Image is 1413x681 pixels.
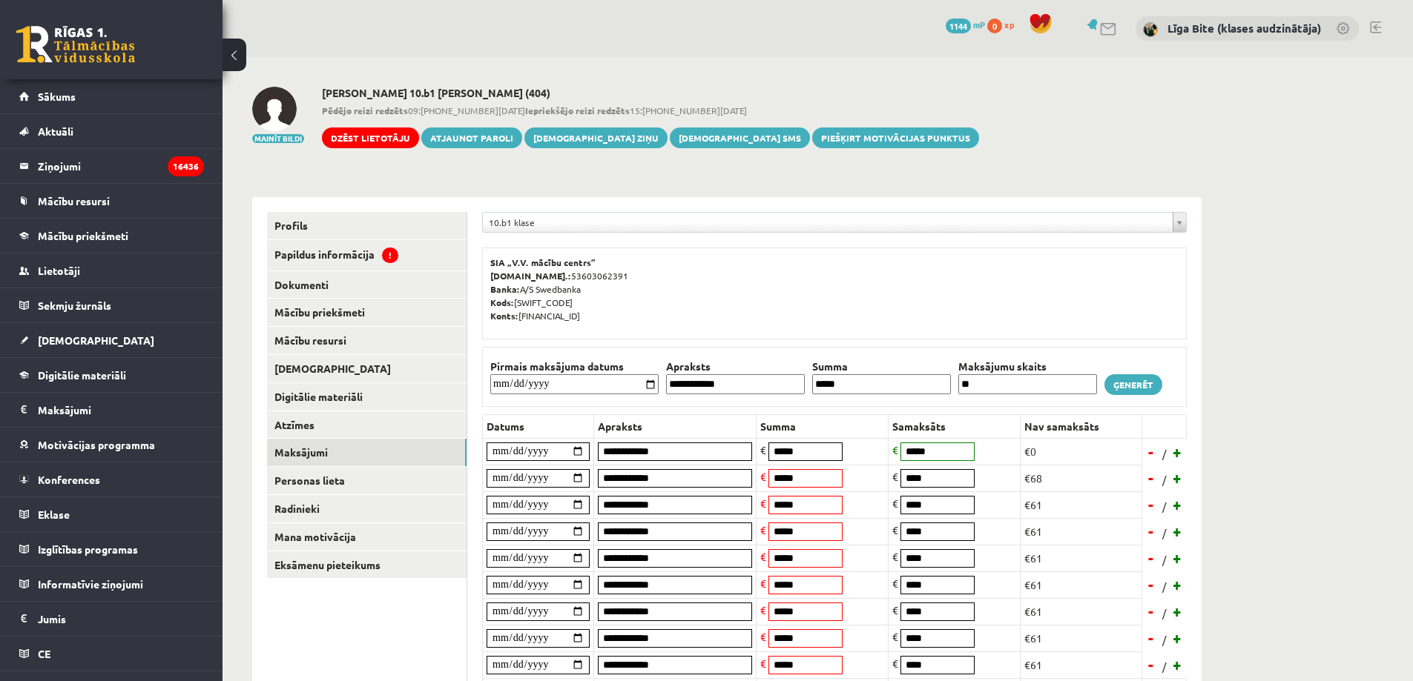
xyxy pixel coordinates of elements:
span: € [760,470,766,483]
span: / [1161,472,1168,488]
span: € [892,630,898,643]
span: 0 [987,19,1002,33]
th: Apraksts [594,414,757,438]
b: Konts: [490,310,518,322]
a: - [1144,627,1159,649]
a: Dzēst lietotāju [322,127,419,148]
a: CE [19,637,204,671]
span: € [760,523,766,537]
a: - [1144,574,1159,596]
span: mP [973,19,985,30]
a: Profils [267,212,467,239]
a: + [1170,467,1185,489]
span: / [1161,446,1168,462]
a: Papildus informācija! [267,240,467,270]
span: 09:[PHONE_NUMBER][DATE] 15:[PHONE_NUMBER][DATE] [322,104,979,117]
span: € [892,550,898,563]
a: Mācību resursi [19,184,204,218]
img: Līga Bite (klases audzinātāja) [1143,22,1158,37]
span: 1144 [946,19,971,33]
a: Līga Bite (klases audzinātāja) [1167,21,1321,36]
span: € [760,657,766,670]
th: Summa [757,414,889,438]
a: Izglītības programas [19,532,204,566]
a: Maksājumi [267,439,467,466]
a: Dokumenti [267,271,467,299]
a: [DEMOGRAPHIC_DATA] [267,355,467,382]
b: SIA „V.V. mācību centrs” [490,256,596,268]
a: Piešķirt motivācijas punktus [812,127,979,148]
a: Maksājumi [19,393,204,427]
b: Pēdējo reizi redzēts [322,104,408,116]
span: € [892,577,898,590]
span: Jumis [38,612,66,625]
p: 53603062391 A/S Swedbanka [SWIFT_CODE] [FINANCIAL_ID] [490,256,1179,322]
td: €68 [1021,465,1142,491]
a: Sākums [19,79,204,113]
a: Jumis [19,602,204,636]
td: €61 [1021,598,1142,625]
a: Ziņojumi16436 [19,149,204,183]
a: Aktuāli [19,114,204,148]
a: 10.b1 klase [483,213,1186,232]
a: - [1144,547,1159,569]
a: Eksāmenu pieteikums [267,551,467,579]
span: Mācību resursi [38,194,110,207]
th: Datums [483,414,594,438]
span: € [760,550,766,563]
a: Sekmju žurnāls [19,288,204,322]
span: Sekmju žurnāls [38,299,111,312]
a: 1144 mP [946,19,985,30]
span: € [892,496,898,510]
span: / [1161,499,1168,514]
span: / [1161,605,1168,621]
span: 10.b1 klase [489,213,1167,232]
a: [DEMOGRAPHIC_DATA] SMS [670,127,810,148]
span: / [1161,525,1168,541]
a: - [1144,467,1159,489]
h2: [PERSON_NAME] 10.b1 [PERSON_NAME] (404) [322,87,979,99]
a: + [1170,547,1185,569]
th: Apraksts [662,359,808,374]
a: Digitālie materiāli [19,358,204,392]
a: - [1144,654,1159,676]
span: CE [38,647,50,660]
span: Aktuāli [38,124,73,138]
span: € [760,577,766,590]
a: Radinieki [267,495,467,522]
span: ! [382,248,398,263]
a: Motivācijas programma [19,428,204,462]
th: Pirmais maksājuma datums [487,359,662,374]
a: - [1144,600,1159,622]
a: Ģenerēt [1104,374,1162,395]
a: [DEMOGRAPHIC_DATA] ziņu [524,127,668,148]
span: xp [1004,19,1014,30]
span: Lietotāji [38,264,80,277]
span: / [1161,632,1168,648]
span: € [760,496,766,510]
legend: Maksājumi [38,393,204,427]
a: Mācību priekšmeti [19,219,204,253]
a: + [1170,494,1185,516]
td: €61 [1021,625,1142,651]
img: Gabriela Gusāre [252,87,297,131]
span: Motivācijas programma [38,438,155,451]
a: - [1144,494,1159,516]
a: + [1170,574,1185,596]
a: Informatīvie ziņojumi [19,567,204,601]
th: Samaksāts [889,414,1021,438]
span: € [892,443,898,456]
span: Informatīvie ziņojumi [38,577,143,591]
a: + [1170,627,1185,649]
a: Mācību priekšmeti [267,299,467,326]
i: 16436 [168,156,204,176]
a: [DEMOGRAPHIC_DATA] [19,323,204,357]
td: €61 [1021,571,1142,598]
td: €61 [1021,491,1142,518]
a: - [1144,520,1159,542]
a: Mana motivācija [267,523,467,551]
b: Kods: [490,296,514,308]
th: Nav samaksāts [1021,414,1142,438]
span: Eklase [38,508,70,521]
a: Eklase [19,497,204,531]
